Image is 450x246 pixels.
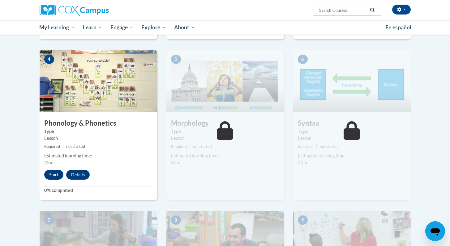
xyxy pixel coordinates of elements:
span: not started [320,144,339,149]
div: Lesson [171,135,279,142]
span: 20m [298,160,307,165]
span: 7 [44,215,54,225]
div: Estimated learning time: [298,152,406,159]
span: Engage [110,24,134,31]
span: 9 [298,215,308,225]
span: 25m [44,160,54,165]
label: Type [298,128,406,135]
div: Main menu [30,20,420,35]
div: Lesson [298,135,406,142]
h3: Morphology [166,119,284,128]
button: Details [66,170,90,180]
label: Type [44,128,152,135]
a: En español [381,21,415,34]
img: Course Image [40,50,157,112]
div: Lesson [44,135,152,142]
span: Required [171,144,187,149]
label: Type [171,128,279,135]
span: 6 [298,55,308,64]
span: My Learning [39,24,75,31]
div: Estimated learning time: [171,152,279,159]
img: Cox Campus [40,5,109,16]
span: not started [193,144,212,149]
button: Start [44,170,63,180]
img: Course Image [293,50,411,112]
a: Cox Campus [40,5,157,16]
span: About [174,24,195,31]
span: 30m [171,160,180,165]
span: | [62,144,64,149]
img: Course Image [166,50,284,112]
span: 5 [171,55,181,64]
label: 0% completed [44,187,152,194]
div: Estimated learning time: [44,152,152,159]
a: Learn [79,20,106,35]
h3: Phonology & Phonetics [40,119,157,128]
button: Search [368,6,377,14]
a: My Learning [36,20,79,35]
span: | [189,144,191,149]
span: Learn [83,24,102,31]
h3: Syntax [293,119,411,128]
iframe: Button to launch messaging window [425,221,445,241]
a: About [170,20,199,35]
span: Required [298,144,314,149]
span: 8 [171,215,181,225]
a: Engage [106,20,138,35]
a: Explore [137,20,170,35]
span: En español [385,24,411,31]
button: Account Settings [392,5,411,15]
span: Required [44,144,60,149]
span: not started [66,144,85,149]
span: 4 [44,55,54,64]
input: Search Courses [318,6,368,14]
span: | [316,144,317,149]
span: Explore [141,24,166,31]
